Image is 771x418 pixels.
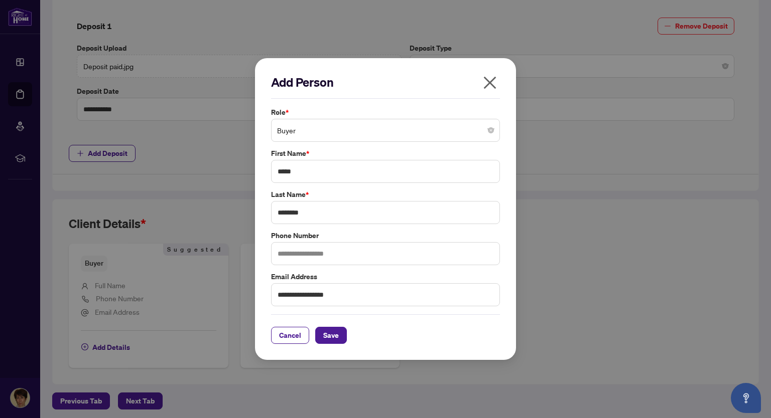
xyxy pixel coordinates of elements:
span: close-circle [488,127,494,133]
h2: Add Person [271,74,500,90]
span: Buyer [277,121,494,140]
label: Email Address [271,271,500,282]
span: close [482,75,498,91]
label: Role [271,107,500,118]
span: Cancel [279,327,301,343]
label: First Name [271,148,500,159]
span: Save [323,327,339,343]
label: Phone Number [271,230,500,241]
button: Save [315,327,347,344]
button: Cancel [271,327,309,344]
button: Open asap [731,383,761,413]
label: Last Name [271,189,500,200]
